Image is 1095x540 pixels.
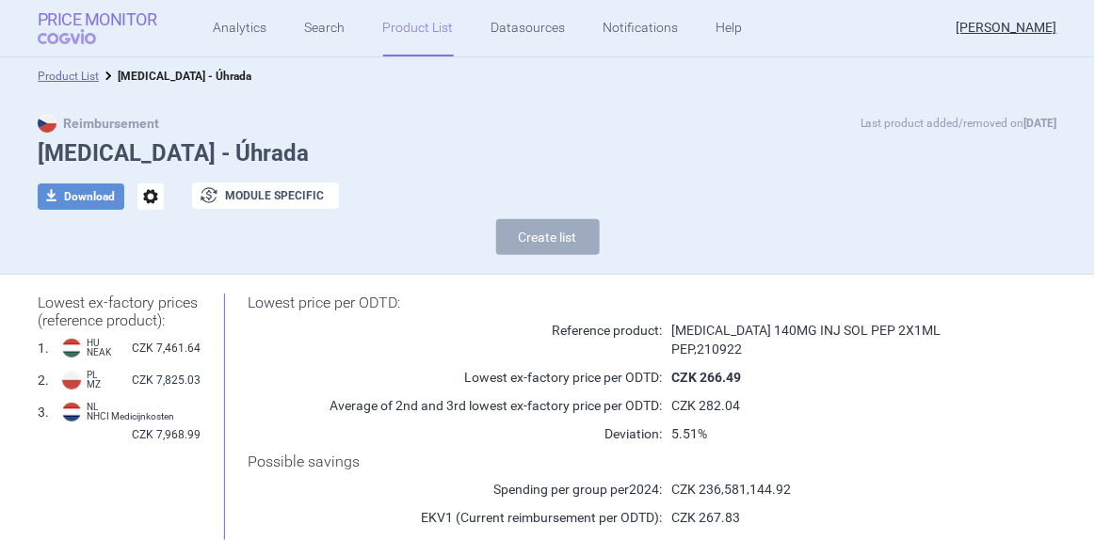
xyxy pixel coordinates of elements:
p: Spending per group per 2024 : [248,480,662,499]
h1: Lowest ex-factory prices (reference product): [38,294,201,329]
h1: Possible savings [248,453,1010,470]
p: 5.51% [662,424,1010,443]
button: Download [38,183,124,210]
span: PL MZ [87,371,101,389]
p: Deviation: [248,424,662,443]
span: 3 . [38,403,49,421]
span: 2 . [38,371,49,389]
span: HU NEAK [87,339,111,357]
span: CZK 7,825.03 [132,371,201,389]
p: Average of 2nd and 3rd lowest ex-factory price per ODTD: [248,396,662,415]
a: Price MonitorCOGVIO [38,10,157,46]
h1: [MEDICAL_DATA] - Úhrada [38,140,1057,167]
img: Hungary [62,339,81,357]
p: CZK 236,581,144.92 [662,480,1010,499]
img: CZ [38,114,56,133]
span: NL NHCI Medicijnkosten [87,403,174,421]
strong: Reimbursement [38,116,159,131]
p: Last product added/removed on [861,114,1057,133]
img: Poland [62,371,81,389]
strong: CZK 266.49 [671,370,741,385]
li: Product List [38,67,99,86]
strong: [MEDICAL_DATA] - Úhrada [118,70,251,83]
span: 1 . [38,339,49,357]
button: Create list [496,219,600,255]
p: CZK 282.04 [662,396,1010,415]
span: COGVIO [38,29,122,44]
p: Lowest ex-factory price per ODTD: [248,368,662,387]
strong: Price Monitor [38,10,157,29]
p: Reference product: [248,321,662,340]
p: EKV1 (Current reimbursement per ODTD): [248,508,662,527]
h1: Lowest price per ODTD: [248,294,1010,311]
span: CZK 7,968.99 [132,425,201,444]
p: CZK 267.83 [662,508,1010,527]
strong: [DATE] [1024,117,1057,130]
button: Module specific [192,183,339,209]
span: CZK 7,461.64 [132,339,201,357]
img: Netherlands [62,403,81,421]
p: [MEDICAL_DATA] 140MG INJ SOL PEP 2X1ML PEP , 210922 [662,321,1010,358]
a: Product List [38,70,99,83]
li: REPATHA - Úhrada [99,67,251,86]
